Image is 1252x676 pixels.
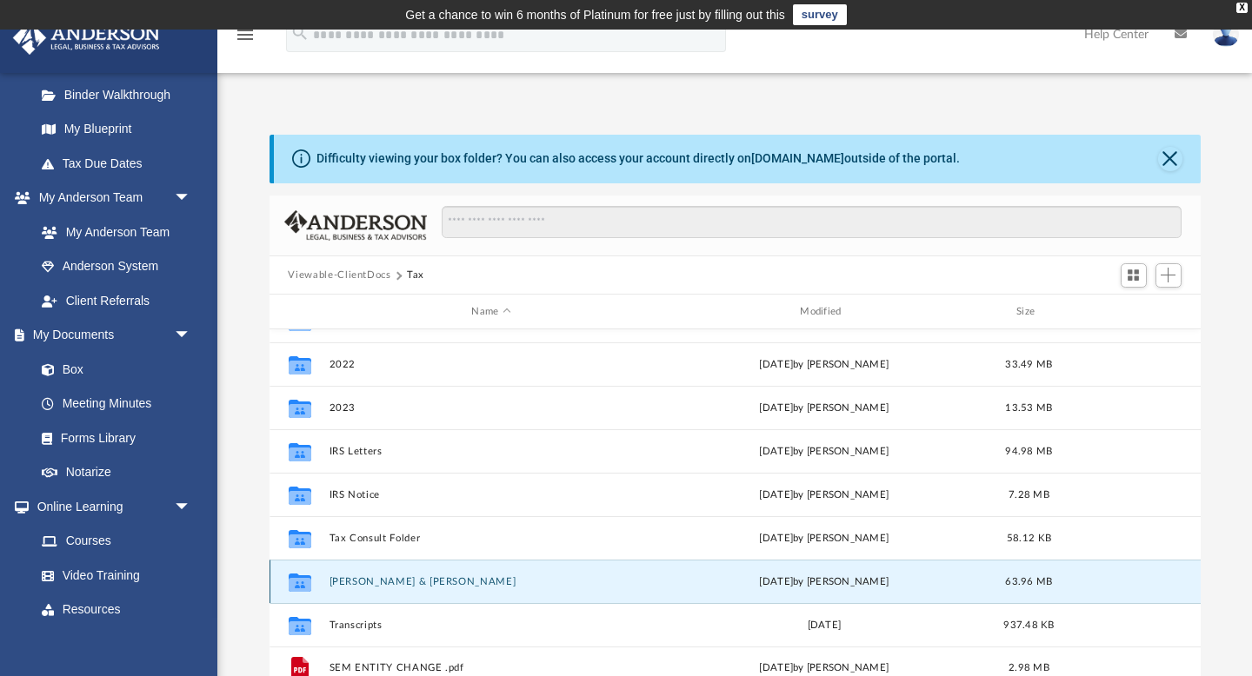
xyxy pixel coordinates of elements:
[24,77,217,112] a: Binder Walkthrough
[1005,577,1052,587] span: 63.96 MB
[1236,3,1248,13] div: close
[24,249,209,284] a: Anderson System
[662,531,987,547] div: [DATE] by [PERSON_NAME]
[24,455,209,490] a: Notarize
[329,446,654,457] button: IRS Letters
[329,576,654,587] button: [PERSON_NAME] & [PERSON_NAME]
[1005,403,1052,413] span: 13.53 MB
[329,402,654,414] button: 2023
[276,304,320,320] div: id
[329,620,654,631] button: Transcripts
[174,318,209,354] span: arrow_drop_down
[407,268,424,283] button: Tax
[24,593,209,627] a: Resources
[793,4,847,25] a: survey
[329,533,654,544] button: Tax Consult Folder
[661,304,986,320] div: Modified
[1071,304,1193,320] div: id
[1009,490,1049,500] span: 7.28 MB
[24,352,200,387] a: Box
[24,558,200,593] a: Video Training
[235,33,256,45] a: menu
[662,660,987,676] div: [DATE] by [PERSON_NAME]
[405,4,785,25] div: Get a chance to win 6 months of Platinum for free just by filling out this
[12,489,209,524] a: Online Learningarrow_drop_down
[12,318,209,353] a: My Documentsarrow_drop_down
[24,283,209,318] a: Client Referrals
[328,304,653,320] div: Name
[24,387,209,421] a: Meeting Minutes
[1155,263,1182,288] button: Add
[290,23,310,43] i: search
[1213,22,1239,47] img: User Pic
[751,151,844,165] a: [DOMAIN_NAME]
[174,181,209,216] span: arrow_drop_down
[662,618,987,633] div: [DATE]
[24,112,209,147] a: My Blueprint
[288,268,390,283] button: Viewable-ClientDocs
[994,304,1063,320] div: Size
[24,524,209,559] a: Courses
[662,574,987,590] div: [DATE] by [PERSON_NAME]
[1005,360,1052,369] span: 33.49 MB
[235,24,256,45] i: menu
[329,663,654,674] button: SEM ENTITY CHANGE .pdf
[662,444,987,460] div: [DATE] by [PERSON_NAME]
[1009,663,1049,673] span: 2.98 MB
[24,215,200,249] a: My Anderson Team
[329,359,654,370] button: 2022
[12,181,209,215] a: My Anderson Teamarrow_drop_down
[1003,620,1054,630] span: 937.48 KB
[24,146,217,181] a: Tax Due Dates
[174,489,209,525] span: arrow_drop_down
[1121,263,1147,288] button: Switch to Grid View
[662,487,987,503] div: [DATE] by [PERSON_NAME]
[316,149,960,168] div: Difficulty viewing your box folder? You can also access your account directly on outside of the p...
[329,489,654,500] button: IRS Notice
[1158,147,1182,171] button: Close
[1005,447,1052,456] span: 94.98 MB
[8,21,165,55] img: Anderson Advisors Platinum Portal
[1006,534,1050,543] span: 58.12 KB
[24,421,200,455] a: Forms Library
[662,401,987,416] div: [DATE] by [PERSON_NAME]
[662,357,987,373] div: [DATE] by [PERSON_NAME]
[442,206,1181,239] input: Search files and folders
